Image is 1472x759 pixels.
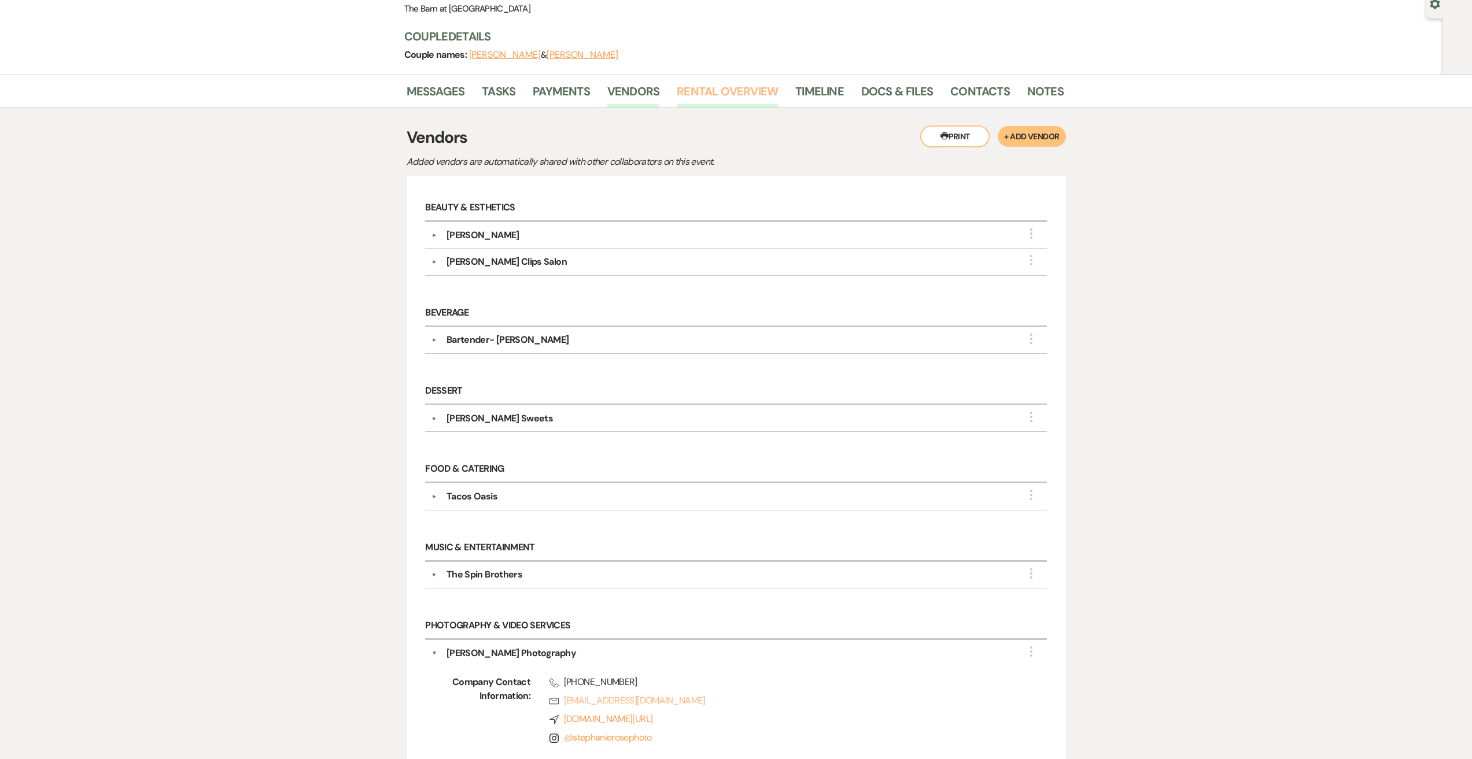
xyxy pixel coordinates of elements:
[425,195,1046,222] h6: Beauty & Esthetics
[425,456,1046,483] h6: Food & Catering
[407,125,1066,150] h3: Vendors
[533,82,590,108] a: Payments
[677,82,778,108] a: Rental Overview
[447,646,576,660] div: [PERSON_NAME] Photography
[564,731,652,743] a: @stephanierosephoto
[1027,82,1064,108] a: Notes
[447,228,519,242] div: [PERSON_NAME]
[447,490,497,503] div: Tacos Oasis
[407,154,811,169] p: Added vendors are automatically shared with other collaborators on this event.
[427,572,441,577] button: ▼
[425,300,1046,327] h6: Beverage
[404,49,469,61] span: Couple names:
[427,416,441,421] button: ▼
[469,49,618,61] span: &
[407,82,465,108] a: Messages
[425,613,1046,640] h6: Photography & Video Services
[861,82,933,108] a: Docs & Files
[998,126,1065,147] button: + Add Vendor
[427,232,441,238] button: ▼
[920,125,990,147] button: Print
[427,494,441,499] button: ▼
[438,675,530,749] span: Company Contact Information:
[607,82,659,108] a: Vendors
[549,675,1010,689] span: [PHONE_NUMBER]
[404,28,1052,45] h3: Couple Details
[427,337,441,343] button: ▼
[425,535,1046,562] h6: Music & Entertainment
[447,333,569,347] div: Bartender- [PERSON_NAME]
[431,646,437,660] button: ▼
[425,378,1046,405] h6: Dessert
[482,82,515,108] a: Tasks
[549,694,1010,708] a: [EMAIL_ADDRESS][DOMAIN_NAME]
[547,50,618,60] button: [PERSON_NAME]
[447,255,567,269] div: [PERSON_NAME] Clips Salon
[427,259,441,265] button: ▼
[950,82,1010,108] a: Contacts
[549,712,1010,726] a: [DOMAIN_NAME][URL]
[447,568,522,582] div: The Spin Brothers
[795,82,844,108] a: Timeline
[404,3,530,14] span: The Barn at [GEOGRAPHIC_DATA]
[469,50,541,60] button: [PERSON_NAME]
[447,412,553,425] div: [PERSON_NAME] Sweets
